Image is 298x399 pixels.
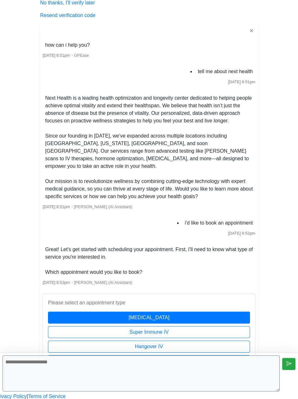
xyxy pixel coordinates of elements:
[48,299,250,307] p: Please select an appointment type
[74,53,89,58] span: GFEase
[43,280,70,285] span: [DATE] 6:52pm
[43,93,255,202] li: Next Health is a leading health optimization and longevity center dedicated to helping people ach...
[48,312,250,324] button: [MEDICAL_DATA]
[182,218,255,228] li: i'd like to book an appointment
[43,204,132,209] small: ・
[43,53,70,58] span: [DATE] 6:51pm
[195,67,255,77] li: tell me about next health
[247,27,255,35] button: ✕
[228,231,255,236] span: [DATE] 6:52pm
[48,341,250,353] button: Hangover IV
[43,40,92,50] li: how can i help you?
[43,280,132,285] small: ・
[74,280,132,285] span: [PERSON_NAME] (AI Assistant)
[74,204,132,209] span: [PERSON_NAME] (AI Assistant)
[43,244,255,277] li: Great! Let's get started with scheduling your appointment. First, I'll need to know what type of ...
[40,13,95,18] a: Resend verification code
[43,53,89,58] small: ・
[228,79,255,84] span: [DATE] 6:51pm
[43,204,70,209] span: [DATE] 6:51pm
[48,326,250,338] button: Super Immune IV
